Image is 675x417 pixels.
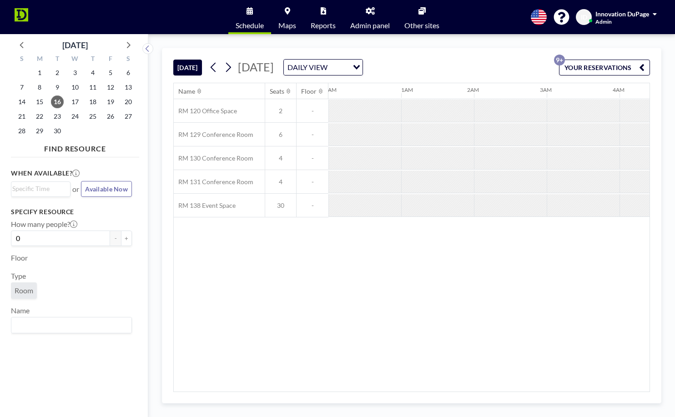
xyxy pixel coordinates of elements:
[119,54,137,65] div: S
[11,208,132,216] h3: Specify resource
[84,54,101,65] div: T
[33,125,46,137] span: Monday, September 29, 2025
[11,182,70,196] div: Search for option
[122,81,135,94] span: Saturday, September 13, 2025
[86,95,99,108] span: Thursday, September 18, 2025
[174,178,253,186] span: RM 131 Conference Room
[238,60,274,74] span: [DATE]
[540,86,552,93] div: 3AM
[12,319,126,331] input: Search for option
[297,107,328,115] span: -
[11,317,131,333] div: Search for option
[86,110,99,123] span: Thursday, September 25, 2025
[122,66,135,79] span: Saturday, September 6, 2025
[467,86,479,93] div: 2AM
[297,154,328,162] span: -
[85,185,128,193] span: Available Now
[581,13,587,21] span: ID
[121,231,132,246] button: +
[11,306,30,315] label: Name
[236,22,264,29] span: Schedule
[51,81,64,94] span: Tuesday, September 9, 2025
[297,201,328,210] span: -
[404,22,439,29] span: Other sites
[122,110,135,123] span: Saturday, September 27, 2025
[174,154,253,162] span: RM 130 Conference Room
[265,201,296,210] span: 30
[49,54,66,65] div: T
[69,95,81,108] span: Wednesday, September 17, 2025
[15,8,28,26] img: organization-logo
[11,271,26,281] label: Type
[13,54,31,65] div: S
[51,125,64,137] span: Tuesday, September 30, 2025
[66,54,84,65] div: W
[311,22,336,29] span: Reports
[51,110,64,123] span: Tuesday, September 23, 2025
[595,10,649,18] span: Innovation DuPage
[15,110,28,123] span: Sunday, September 21, 2025
[69,110,81,123] span: Wednesday, September 24, 2025
[81,181,132,197] button: Available Now
[265,131,296,139] span: 6
[322,86,337,93] div: 12AM
[174,201,236,210] span: RM 138 Event Space
[33,66,46,79] span: Monday, September 1, 2025
[33,110,46,123] span: Monday, September 22, 2025
[15,286,33,295] span: Room
[122,95,135,108] span: Saturday, September 20, 2025
[86,81,99,94] span: Thursday, September 11, 2025
[297,178,328,186] span: -
[101,54,119,65] div: F
[559,60,650,75] button: YOUR RESERVATIONS9+
[595,18,612,25] span: Admin
[613,86,625,93] div: 4AM
[33,95,46,108] span: Monday, September 15, 2025
[174,107,237,115] span: RM 120 Office Space
[15,81,28,94] span: Sunday, September 7, 2025
[178,87,195,95] div: Name
[104,95,117,108] span: Friday, September 19, 2025
[265,178,296,186] span: 4
[104,66,117,79] span: Friday, September 5, 2025
[31,54,49,65] div: M
[401,86,413,93] div: 1AM
[11,141,139,153] h4: FIND RESOURCE
[265,154,296,162] span: 4
[11,253,28,262] label: Floor
[72,185,79,194] span: or
[265,107,296,115] span: 2
[51,95,64,108] span: Tuesday, September 16, 2025
[12,184,65,194] input: Search for option
[297,131,328,139] span: -
[286,61,329,73] span: DAILY VIEW
[350,22,390,29] span: Admin panel
[104,110,117,123] span: Friday, September 26, 2025
[62,39,88,51] div: [DATE]
[270,87,284,95] div: Seats
[554,55,565,65] p: 9+
[110,231,121,246] button: -
[11,220,77,229] label: How many people?
[330,61,348,73] input: Search for option
[174,131,253,139] span: RM 129 Conference Room
[51,66,64,79] span: Tuesday, September 2, 2025
[15,125,28,137] span: Sunday, September 28, 2025
[173,60,202,75] button: [DATE]
[104,81,117,94] span: Friday, September 12, 2025
[86,66,99,79] span: Thursday, September 4, 2025
[301,87,317,95] div: Floor
[284,60,363,75] div: Search for option
[278,22,296,29] span: Maps
[33,81,46,94] span: Monday, September 8, 2025
[69,66,81,79] span: Wednesday, September 3, 2025
[15,95,28,108] span: Sunday, September 14, 2025
[69,81,81,94] span: Wednesday, September 10, 2025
